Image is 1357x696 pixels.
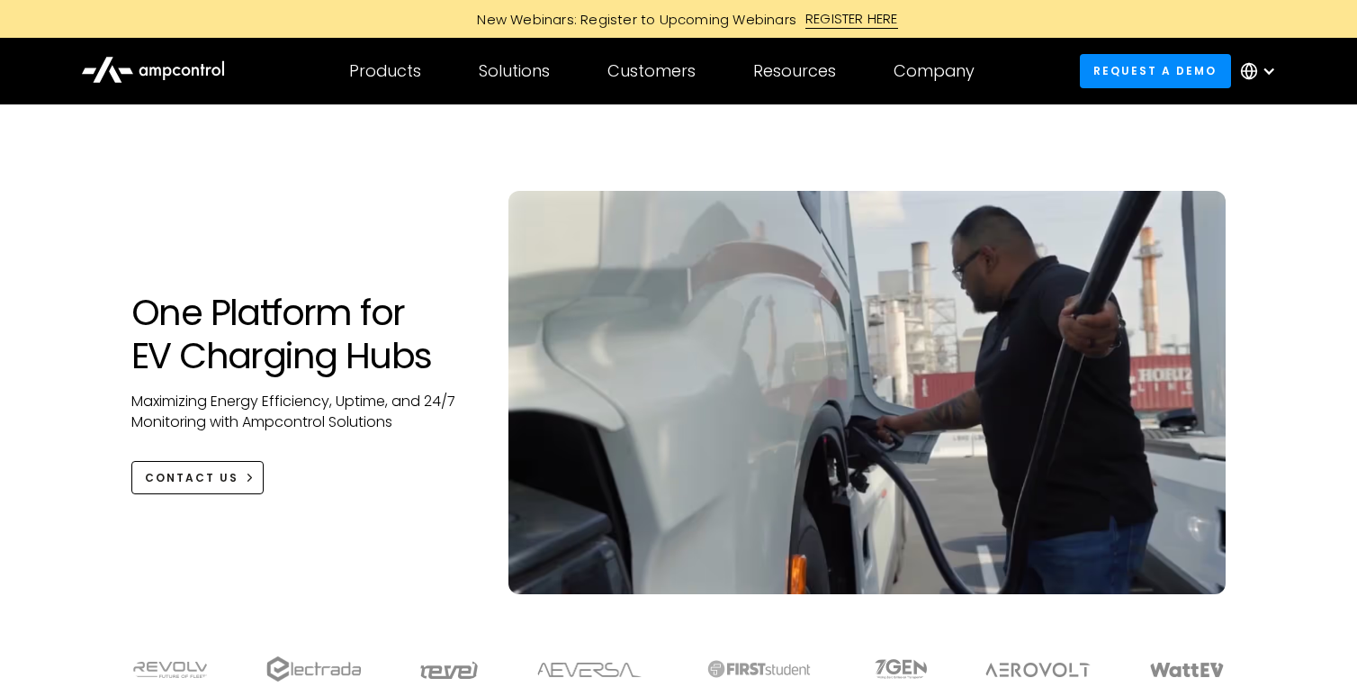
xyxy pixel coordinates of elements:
a: New Webinars: Register to Upcoming WebinarsREGISTER HERE [274,9,1083,29]
div: Products [349,61,421,81]
div: CONTACT US [145,470,238,486]
div: Resources [753,61,836,81]
a: CONTACT US [131,461,264,494]
img: electrada logo [266,656,361,682]
div: Solutions [479,61,550,81]
img: Aerovolt Logo [984,663,1092,677]
h1: One Platform for EV Charging Hubs [131,291,472,377]
div: Customers [607,61,696,81]
a: Request a demo [1080,54,1231,87]
div: Company [894,61,975,81]
img: WattEV logo [1149,663,1225,677]
div: REGISTER HERE [805,9,898,29]
p: Maximizing Energy Efficiency, Uptime, and 24/7 Monitoring with Ampcontrol Solutions [131,392,472,432]
div: New Webinars: Register to Upcoming Webinars [459,10,805,29]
